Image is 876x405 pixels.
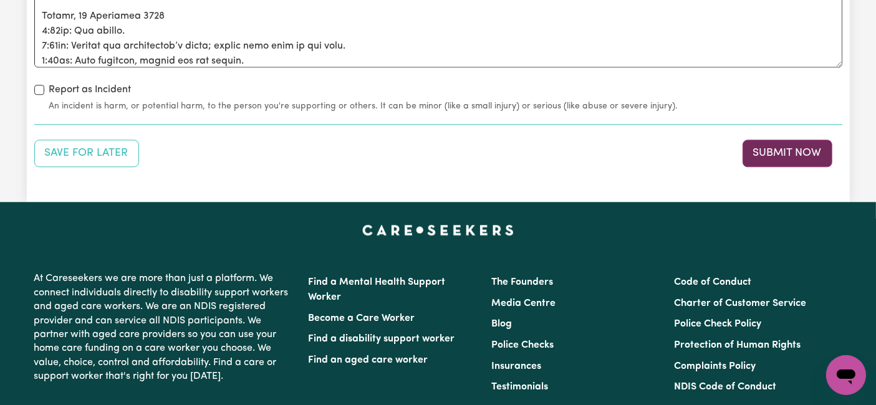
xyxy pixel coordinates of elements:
[674,382,776,392] a: NDIS Code of Conduct
[34,267,294,388] p: At Careseekers we are more than just a platform. We connect individuals directly to disability su...
[309,355,428,365] a: Find an aged care worker
[674,361,756,371] a: Complaints Policy
[309,277,446,302] a: Find a Mental Health Support Worker
[362,224,514,234] a: Careseekers home page
[743,140,832,167] button: Submit your job report
[674,277,751,287] a: Code of Conduct
[49,100,842,113] small: An incident is harm, or potential harm, to the person you're supporting or others. It can be mino...
[491,277,553,287] a: The Founders
[674,340,801,350] a: Protection of Human Rights
[491,298,556,308] a: Media Centre
[34,140,139,167] button: Save your job report
[491,340,554,350] a: Police Checks
[826,355,866,395] iframe: Button to launch messaging window
[309,313,415,323] a: Become a Care Worker
[491,382,548,392] a: Testimonials
[674,298,806,308] a: Charter of Customer Service
[491,361,541,371] a: Insurances
[674,319,761,329] a: Police Check Policy
[309,334,455,344] a: Find a disability support worker
[49,82,132,97] label: Report as Incident
[491,319,512,329] a: Blog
